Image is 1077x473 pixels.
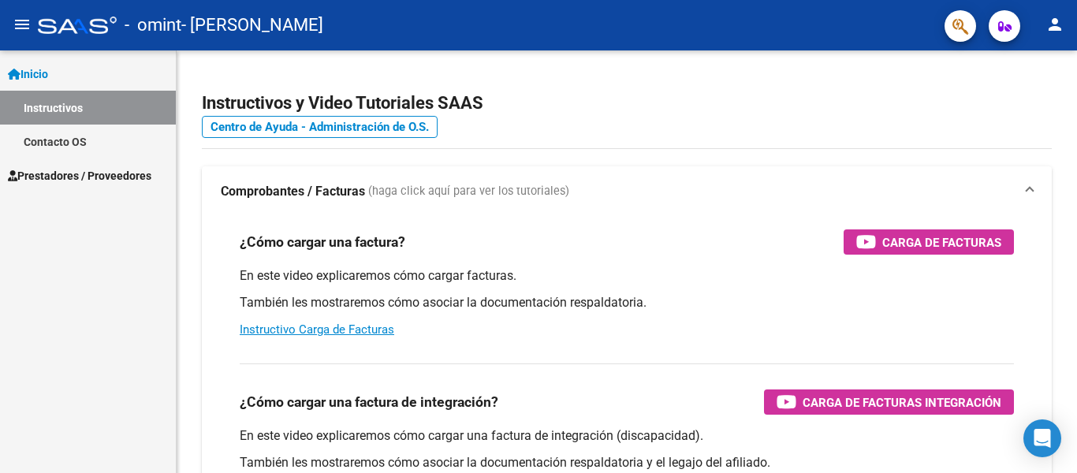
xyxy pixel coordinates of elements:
[8,167,151,184] span: Prestadores / Proveedores
[202,88,1052,118] h2: Instructivos y Video Tutoriales SAAS
[8,65,48,83] span: Inicio
[13,15,32,34] mat-icon: menu
[368,183,569,200] span: (haga click aquí para ver los tutoriales)
[202,116,438,138] a: Centro de Ayuda - Administración de O.S.
[125,8,181,43] span: - omint
[240,231,405,253] h3: ¿Cómo cargar una factura?
[202,166,1052,217] mat-expansion-panel-header: Comprobantes / Facturas (haga click aquí para ver los tutoriales)
[844,229,1014,255] button: Carga de Facturas
[240,454,1014,471] p: También les mostraremos cómo asociar la documentación respaldatoria y el legajo del afiliado.
[240,427,1014,445] p: En este video explicaremos cómo cargar una factura de integración (discapacidad).
[240,391,498,413] h3: ¿Cómo cargar una factura de integración?
[803,393,1001,412] span: Carga de Facturas Integración
[764,389,1014,415] button: Carga de Facturas Integración
[1023,419,1061,457] div: Open Intercom Messenger
[240,267,1014,285] p: En este video explicaremos cómo cargar facturas.
[240,294,1014,311] p: También les mostraremos cómo asociar la documentación respaldatoria.
[221,183,365,200] strong: Comprobantes / Facturas
[882,233,1001,252] span: Carga de Facturas
[1045,15,1064,34] mat-icon: person
[181,8,323,43] span: - [PERSON_NAME]
[240,322,394,337] a: Instructivo Carga de Facturas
